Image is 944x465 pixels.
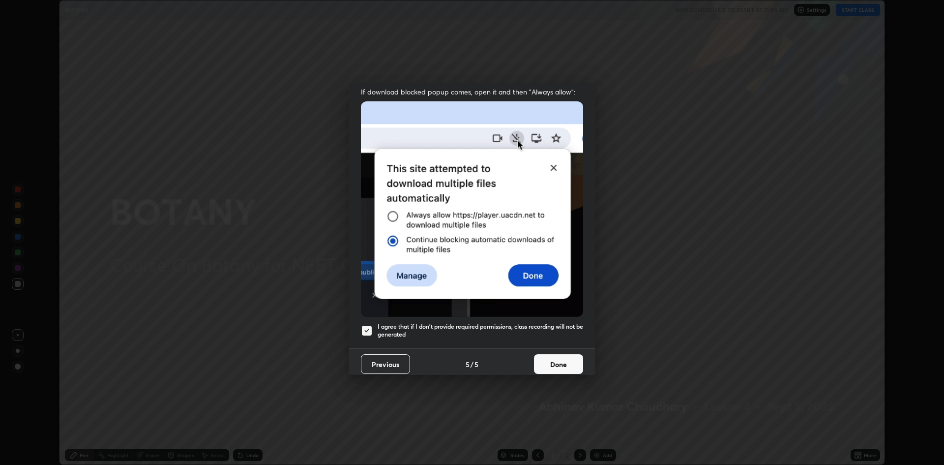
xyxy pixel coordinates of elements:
button: Previous [361,354,410,374]
h4: 5 [466,359,470,370]
h5: I agree that if I don't provide required permissions, class recording will not be generated [378,323,583,338]
h4: / [471,359,473,370]
span: If download blocked popup comes, open it and then "Always allow": [361,87,583,96]
h4: 5 [474,359,478,370]
button: Done [534,354,583,374]
img: downloads-permission-blocked.gif [361,101,583,316]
